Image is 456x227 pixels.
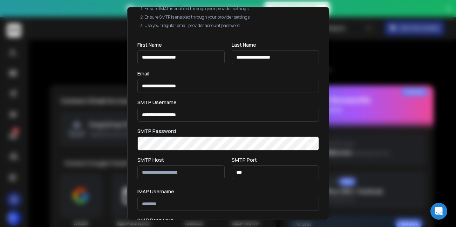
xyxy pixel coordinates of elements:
[232,42,256,47] label: Last Name
[137,100,177,105] label: SMTP Username
[137,42,162,47] label: First Name
[232,158,257,162] label: SMTP Port
[430,203,447,220] div: Open Intercom Messenger
[137,158,164,162] label: SMTP Host
[137,218,173,223] label: IMAP Password
[144,6,319,12] li: Ensure IMAP is enabled through your provider settings
[137,129,176,134] label: SMTP Password
[144,23,319,28] li: Use your regular email provider account password.
[137,71,149,76] label: Email
[144,14,319,20] li: Ensure SMTP is enabled through your provider settings
[137,189,174,194] label: IMAP Username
